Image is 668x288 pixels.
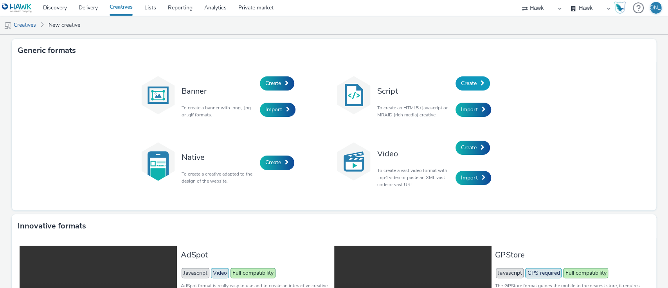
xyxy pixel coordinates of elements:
[334,142,373,181] img: video.svg
[18,45,76,56] h3: Generic formats
[461,106,478,113] span: Import
[45,16,84,34] a: New creative
[211,268,229,278] span: Video
[334,76,373,115] img: code.svg
[182,152,256,163] h3: Native
[139,76,178,115] img: banner.svg
[614,2,626,14] img: Hawk Academy
[456,76,490,91] a: Create
[461,80,477,87] span: Create
[18,220,86,232] h3: Innovative formats
[182,104,256,118] p: To create a banner with .png, .jpg or .gif formats.
[181,250,330,260] h3: AdSpot
[139,142,178,181] img: native.svg
[260,156,294,170] a: Create
[182,268,209,278] span: Javascript
[182,86,256,96] h3: Banner
[525,268,562,278] span: GPS required
[260,76,294,91] a: Create
[182,170,256,185] p: To create a creative adapted to the design of the website.
[377,149,452,159] h3: Video
[461,174,478,181] span: Import
[461,144,477,151] span: Create
[377,104,452,118] p: To create an HTML5 / javascript or MRAID (rich media) creative.
[2,3,32,13] img: undefined Logo
[456,141,490,155] a: Create
[265,106,282,113] span: Import
[230,268,275,278] span: Full compatibility
[495,250,645,260] h3: GPStore
[265,80,281,87] span: Create
[614,2,629,14] a: Hawk Academy
[456,171,491,185] a: Import
[377,167,452,188] p: To create a vast video format with .mp4 video or paste an XML vast code or vast URL.
[563,268,608,278] span: Full compatibility
[377,86,452,96] h3: Script
[456,103,491,117] a: Import
[265,159,281,166] span: Create
[496,268,524,278] span: Javascript
[260,103,295,117] a: Import
[4,22,12,29] img: mobile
